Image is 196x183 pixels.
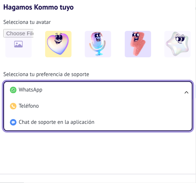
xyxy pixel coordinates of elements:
img: -3.jpeg [125,31,151,57]
img: -2.jpeg [85,31,111,57]
span: WhatsApp [19,86,42,94]
img: -1.jpeg [45,31,72,57]
img: -4.jpeg [164,31,191,57]
span: Teléfono [19,103,39,110]
span: Chat de soporte en la aplicación [19,119,94,126]
span: Selecciona tu avatar [3,19,51,26]
span: Selecciona tu preferencia de soporte [3,71,89,78]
